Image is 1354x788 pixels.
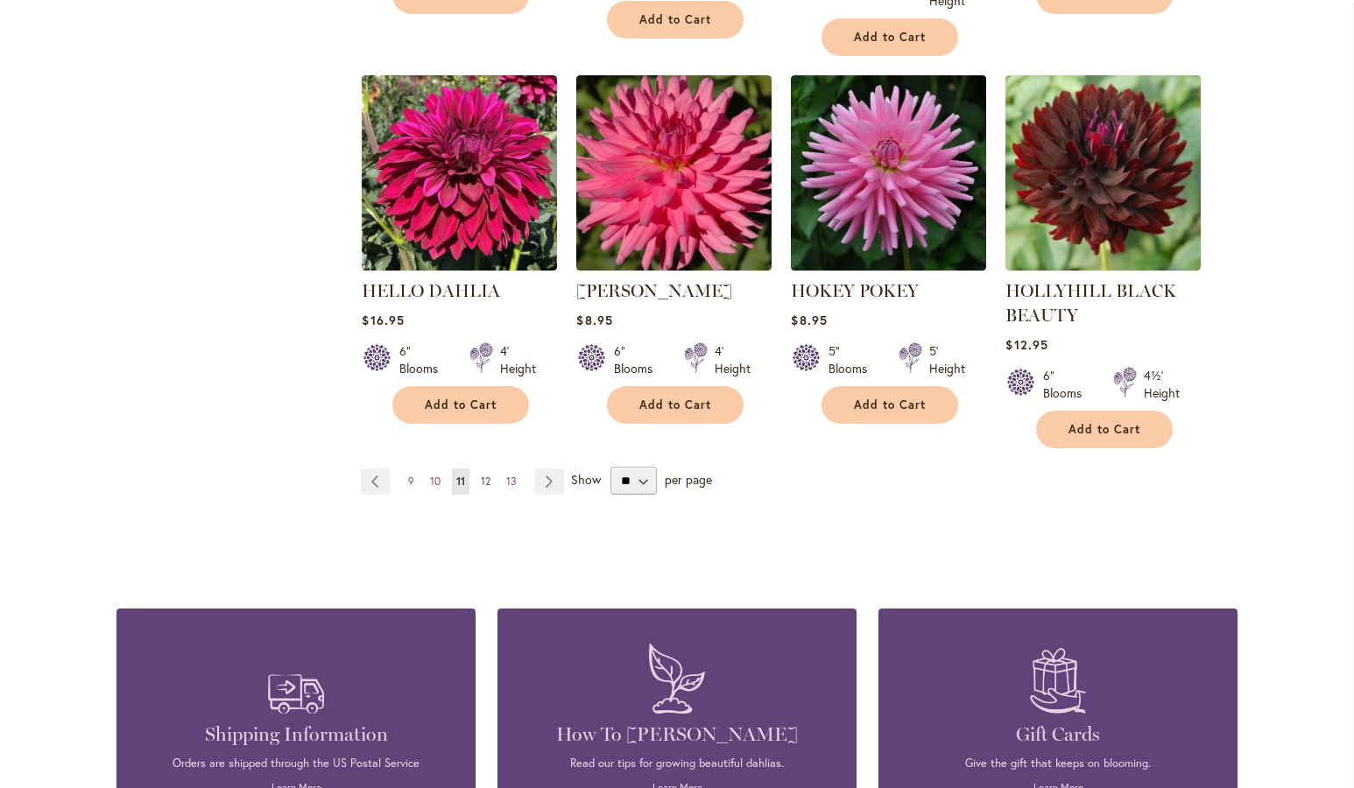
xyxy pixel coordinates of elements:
[791,257,986,274] a: HOKEY POKEY
[506,475,517,488] span: 13
[362,280,500,301] a: HELLO DAHLIA
[399,342,448,377] div: 6" Blooms
[607,386,744,424] button: Add to Cart
[476,468,495,495] a: 12
[791,312,827,328] span: $8.95
[362,75,557,271] img: Hello Dahlia
[1068,422,1140,437] span: Add to Cart
[905,756,1211,771] p: Give the gift that keeps on blooming.
[362,312,404,328] span: $16.95
[822,18,958,56] button: Add to Cart
[430,475,441,488] span: 10
[715,342,751,377] div: 4' Height
[614,342,663,377] div: 6" Blooms
[1005,280,1176,326] a: HOLLYHILL BLACK BEAUTY
[791,75,986,271] img: HOKEY POKEY
[500,342,536,377] div: 4' Height
[524,756,830,771] p: Read our tips for growing beautiful dahlias.
[1144,367,1180,402] div: 4½' Height
[639,398,711,412] span: Add to Cart
[576,75,772,271] img: HERBERT SMITH
[1005,336,1047,353] span: $12.95
[1036,411,1173,448] button: Add to Cart
[1005,257,1201,274] a: HOLLYHILL BLACK BEAUTY
[929,342,965,377] div: 5' Height
[607,1,744,39] button: Add to Cart
[392,386,529,424] button: Add to Cart
[404,468,419,495] a: 9
[143,756,449,771] p: Orders are shipped through the US Postal Service
[524,722,830,747] h4: How To [PERSON_NAME]
[576,312,612,328] span: $8.95
[822,386,958,424] button: Add to Cart
[829,342,878,377] div: 5" Blooms
[854,30,926,45] span: Add to Cart
[576,257,772,274] a: HERBERT SMITH
[481,475,490,488] span: 12
[854,398,926,412] span: Add to Cart
[665,471,712,488] span: per page
[456,475,465,488] span: 11
[426,468,445,495] a: 10
[791,280,919,301] a: HOKEY POKEY
[143,722,449,747] h4: Shipping Information
[1005,75,1201,271] img: HOLLYHILL BLACK BEAUTY
[425,398,497,412] span: Add to Cart
[1043,367,1092,402] div: 6" Blooms
[502,468,521,495] a: 13
[408,475,414,488] span: 9
[13,726,62,775] iframe: Launch Accessibility Center
[571,471,601,488] span: Show
[639,12,711,27] span: Add to Cart
[362,257,557,274] a: Hello Dahlia
[576,280,732,301] a: [PERSON_NAME]
[905,722,1211,747] h4: Gift Cards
